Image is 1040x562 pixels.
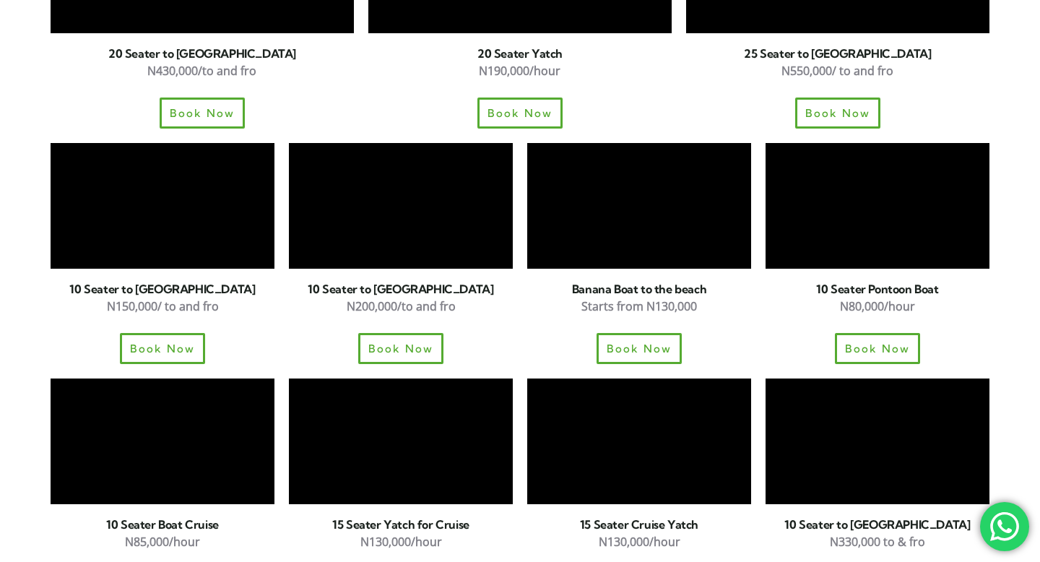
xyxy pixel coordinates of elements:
h6: 15 Seater Yatch for Cruise [289,519,513,530]
h6: 10 Seater to [GEOGRAPHIC_DATA] [289,283,513,295]
a: 15 Seater Cruise Yatch [580,517,698,532]
a: Book Now [835,333,920,364]
iframe: YouTube video player [527,379,751,504]
h6: 10 Seater to [GEOGRAPHIC_DATA]​ [51,283,274,295]
a: Book Now [477,98,563,129]
p: N330,000 to & fro [766,532,989,553]
p: N130,000/hour [289,532,513,553]
a: Book Now [597,333,682,364]
h6: 10 Seater Boat Cruise [51,519,274,530]
iframe: YouTube video player [289,379,513,504]
p: N80,000/hour [766,296,989,317]
h6: 25 Seater to [GEOGRAPHIC_DATA] [686,48,989,59]
span: Book Now [487,108,552,118]
p: N85,000/hour [51,532,274,553]
p: Starts from N130,000 [527,296,751,317]
span: Book Now [170,108,235,118]
h6: 20 Seater Yatch [368,48,672,59]
iframe: YouTube video player [766,379,989,504]
a: Book Now [160,98,245,129]
p: N130,000/hour [527,532,751,553]
a: Book Now [358,333,443,364]
a: Book Now [120,333,205,364]
a: Book Now [795,98,880,129]
span: Book Now [845,343,910,354]
iframe: YouTube video player [51,379,274,504]
p: N150,000/ to and fro [51,296,274,317]
p: N200,000/to and fro [289,296,513,317]
iframe: YouTube video player [527,143,751,269]
span: Book Now [607,343,672,354]
span: Book Now [368,343,433,354]
p: N430,000/to and fro [51,61,354,82]
h6: 10 Seater Pontoon Boat [766,283,989,295]
span: Book Now [805,108,870,118]
iframe: YouTube video player [51,143,274,269]
iframe: YouTube video player [289,143,513,269]
p: N550,000/ to and fro [686,61,989,82]
h6: Banana Boat to the beach [527,283,751,295]
iframe: YouTube video player [766,143,989,269]
h6: 20 Seater to [GEOGRAPHIC_DATA] [51,48,354,59]
h6: 10 Seater to [GEOGRAPHIC_DATA] [766,519,989,530]
span: Book Now [130,343,195,354]
div: 'Get [980,502,1029,551]
p: N190,000/hour [368,61,672,82]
